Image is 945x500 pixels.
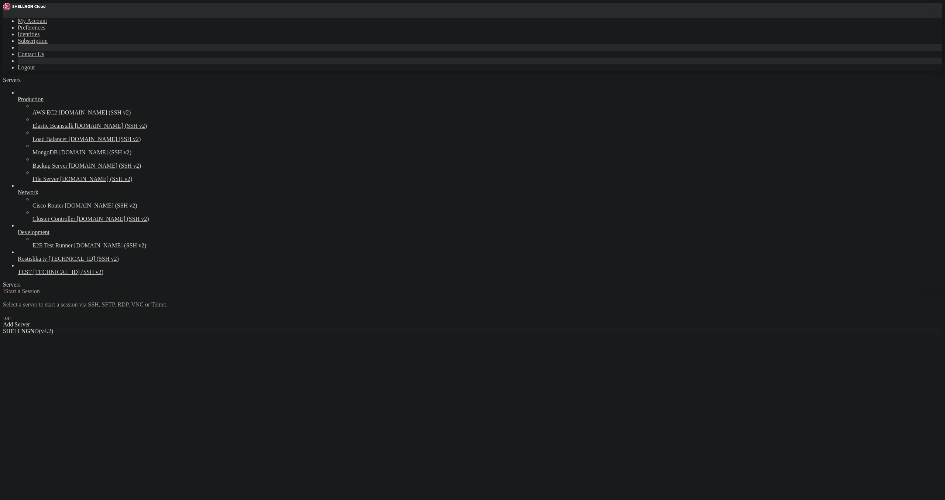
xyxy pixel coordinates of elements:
a: Network [18,189,942,196]
li: E2E Test Runner [DOMAIN_NAME] (SSH v2) [32,236,942,249]
a: TEST [TECHNICAL_ID] (SSH v2) [18,269,942,275]
a: Elastic Beanstalk [DOMAIN_NAME] (SSH v2) [32,123,942,129]
a: Cisco Router [DOMAIN_NAME] (SSH v2) [32,202,942,209]
b: NGN [21,328,35,334]
span: Servers [3,77,21,83]
span: [DOMAIN_NAME] (SSH v2) [65,202,137,209]
span: Start a Session [5,288,40,294]
li: Elastic Beanstalk [DOMAIN_NAME] (SSH v2) [32,116,942,129]
span: AWS EC2 [32,109,57,116]
span: MongoDB [32,149,58,155]
li: Rostishka tv [TECHNICAL_ID] (SSH v2) [18,249,942,262]
a: Cluster Controller [DOMAIN_NAME] (SSH v2) [32,216,942,222]
span: [DOMAIN_NAME] (SSH v2) [74,242,147,249]
span: Backup Server [32,162,68,169]
li: Production [18,89,942,182]
div: Servers [3,281,942,288]
a: Load Balancer [DOMAIN_NAME] (SSH v2) [32,136,942,143]
span: [DOMAIN_NAME] (SSH v2) [59,149,131,155]
span: [DOMAIN_NAME] (SSH v2) [60,176,133,182]
span: [DOMAIN_NAME] (SSH v2) [69,162,141,169]
span: Load Balancer [32,136,67,142]
span: E2E Test Runner [32,242,73,249]
span: [TECHNICAL_ID] (SSH v2) [33,269,103,275]
li: Cluster Controller [DOMAIN_NAME] (SSH v2) [32,209,942,222]
span:  [3,288,5,294]
a: Development [18,229,942,236]
a: My Account [18,18,47,24]
a: Contact Us [18,51,44,57]
a: E2E Test Runner [DOMAIN_NAME] (SSH v2) [32,242,942,249]
span: Development [18,229,49,235]
span: Production [18,96,44,102]
span: Elastic Beanstalk [32,123,73,129]
li: Network [18,182,942,222]
a: File Server [DOMAIN_NAME] (SSH v2) [32,176,942,182]
span: [TECHNICAL_ID] (SSH v2) [49,256,119,262]
span: SHELL © [3,328,53,334]
a: Backup Server [DOMAIN_NAME] (SSH v2) [32,162,942,169]
li: File Server [DOMAIN_NAME] (SSH v2) [32,169,942,182]
span: Cisco Router [32,202,63,209]
img: Shellngn [3,3,45,10]
li: TEST [TECHNICAL_ID] (SSH v2) [18,262,942,275]
a: Subscription [18,38,48,44]
span: [DOMAIN_NAME] (SSH v2) [69,136,141,142]
span: Network [18,189,38,195]
div: Add Server [3,321,942,328]
a: Identities [18,31,40,37]
li: AWS EC2 [DOMAIN_NAME] (SSH v2) [32,103,942,116]
span: [DOMAIN_NAME] (SSH v2) [59,109,131,116]
span: [DOMAIN_NAME] (SSH v2) [77,216,149,222]
span: File Server [32,176,59,182]
li: Development [18,222,942,249]
span: TEST [18,269,32,275]
span: [DOMAIN_NAME] (SSH v2) [75,123,147,129]
li: Load Balancer [DOMAIN_NAME] (SSH v2) [32,129,942,143]
a: Preferences [18,24,45,31]
li: Cisco Router [DOMAIN_NAME] (SSH v2) [32,196,942,209]
a: MongoDB [DOMAIN_NAME] (SSH v2) [32,149,942,156]
a: Production [18,96,942,103]
li: MongoDB [DOMAIN_NAME] (SSH v2) [32,143,942,156]
li: Backup Server [DOMAIN_NAME] (SSH v2) [32,156,942,169]
a: Rostishka tv [TECHNICAL_ID] (SSH v2) [18,256,942,262]
a: Servers [3,77,50,83]
span: Cluster Controller [32,216,75,222]
span: Rostishka tv [18,256,47,262]
div: Select a server to start a session via SSH, SFTP, RDP, VNC or Telnet. -or- [3,295,942,321]
a: AWS EC2 [DOMAIN_NAME] (SSH v2) [32,109,942,116]
span: 4.2.0 [39,328,54,334]
a: Logout [18,64,35,71]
